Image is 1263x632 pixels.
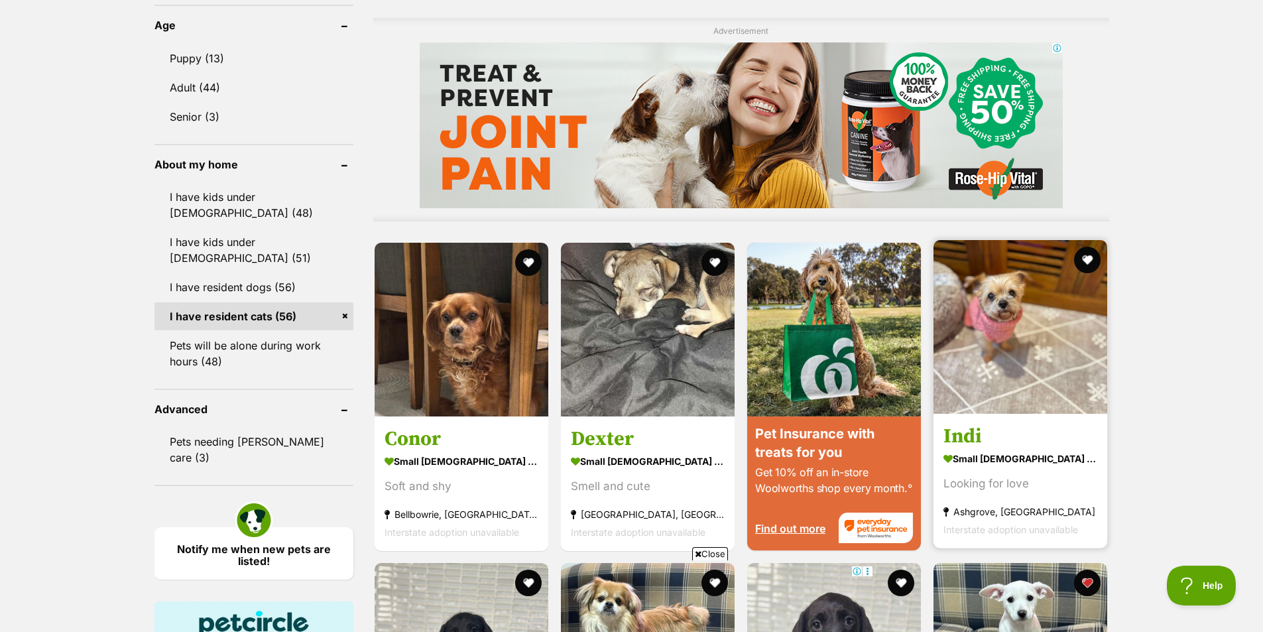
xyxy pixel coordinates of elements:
strong: small [DEMOGRAPHIC_DATA] Dog [571,451,725,470]
div: Smell and cute [571,477,725,495]
a: Pets will be alone during work hours (48) [154,332,353,375]
a: Dexter small [DEMOGRAPHIC_DATA] Dog Smell and cute [GEOGRAPHIC_DATA], [GEOGRAPHIC_DATA] Interstat... [561,416,735,550]
div: Soft and shy [385,477,538,495]
div: Advertisement [373,18,1109,221]
button: favourite [1075,247,1101,273]
img: Indi - Australian Silky Terrier Dog [933,240,1107,414]
img: Conor - Cavalier King Charles Spaniel Dog [375,243,548,416]
a: Puppy (13) [154,44,353,72]
span: Interstate adoption unavailable [943,523,1078,535]
a: I have kids under [DEMOGRAPHIC_DATA] (51) [154,228,353,272]
header: About my home [154,158,353,170]
span: Interstate adoption unavailable [385,526,519,537]
div: Looking for love [943,474,1097,492]
a: Adult (44) [154,74,353,101]
iframe: Help Scout Beacon - Open [1167,566,1236,605]
a: I have resident dogs (56) [154,273,353,301]
span: Close [692,547,728,560]
button: favourite [515,249,542,276]
strong: [GEOGRAPHIC_DATA], [GEOGRAPHIC_DATA] [571,505,725,523]
button: favourite [888,570,914,596]
h3: Dexter [571,426,725,451]
header: Age [154,19,353,31]
a: I have resident cats (56) [154,302,353,330]
a: Notify me when new pets are listed! [154,527,353,580]
header: Advanced [154,403,353,415]
strong: Bellbowrie, [GEOGRAPHIC_DATA] [385,505,538,523]
button: favourite [701,249,728,276]
a: Indi small [DEMOGRAPHIC_DATA] Dog Looking for love Ashgrove, [GEOGRAPHIC_DATA] Interstate adoptio... [933,413,1107,548]
h3: Conor [385,426,538,451]
button: favourite [1075,570,1101,596]
strong: small [DEMOGRAPHIC_DATA] Dog [943,448,1097,468]
strong: small [DEMOGRAPHIC_DATA] Dog [385,451,538,470]
a: Senior (3) [154,103,353,131]
strong: Ashgrove, [GEOGRAPHIC_DATA] [943,502,1097,520]
h3: Indi [943,423,1097,448]
img: Dexter - Fox Terrier (Miniature) x Australian Silky Terrier Dog [561,243,735,416]
span: Interstate adoption unavailable [571,526,705,537]
a: I have kids under [DEMOGRAPHIC_DATA] (48) [154,183,353,227]
iframe: Advertisement [391,566,873,625]
iframe: Advertisement [420,42,1063,208]
a: Conor small [DEMOGRAPHIC_DATA] Dog Soft and shy Bellbowrie, [GEOGRAPHIC_DATA] Interstate adoption... [375,416,548,550]
a: Pets needing [PERSON_NAME] care (3) [154,428,353,472]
